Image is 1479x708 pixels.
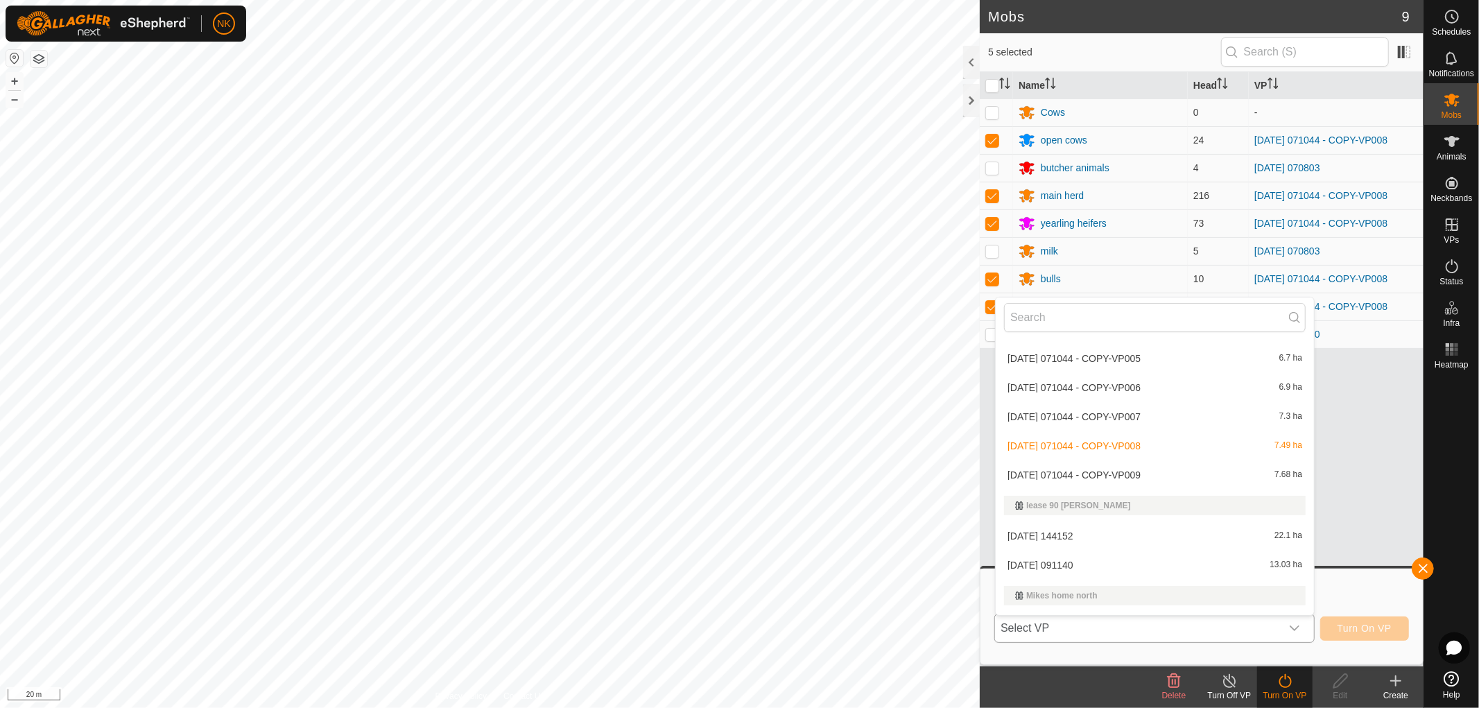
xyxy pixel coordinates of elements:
[1041,105,1065,120] div: Cows
[1254,245,1320,257] a: [DATE] 070803
[217,17,230,31] span: NK
[1313,689,1368,702] div: Edit
[6,91,23,107] button: –
[988,45,1221,60] span: 5 selected
[1254,135,1387,146] a: [DATE] 071044 - COPY-VP008
[1274,470,1302,480] span: 7.68 ha
[1007,470,1141,480] span: [DATE] 071044 - COPY-VP009
[1188,72,1249,99] th: Head
[1193,190,1209,201] span: 216
[1202,689,1257,702] div: Turn Off VP
[1437,153,1467,161] span: Animals
[1045,80,1056,91] p-sorticon: Activate to sort
[1015,592,1295,600] div: Mikes home north
[996,551,1314,579] li: 2025-08-12 091140
[1007,441,1141,451] span: [DATE] 071044 - COPY-VP008
[1254,301,1387,312] a: [DATE] 071044 - COPY-VP008
[1007,560,1073,570] span: [DATE] 091140
[435,690,487,702] a: Privacy Policy
[31,51,47,67] button: Map Layers
[996,612,1314,640] li: 2025-06-20 080014
[1013,72,1188,99] th: Name
[988,8,1402,25] h2: Mobs
[1254,162,1320,173] a: [DATE] 070803
[503,690,544,702] a: Contact Us
[1429,69,1474,78] span: Notifications
[1443,319,1460,327] span: Infra
[1430,194,1472,202] span: Neckbands
[1279,354,1302,363] span: 6.7 ha
[1268,80,1279,91] p-sorticon: Activate to sort
[1338,623,1392,634] span: Turn On VP
[1193,135,1204,146] span: 24
[996,345,1314,372] li: 2025-08-13 071044 - COPY-VP005
[1041,272,1061,286] div: bulls
[1281,614,1308,642] div: dropdown trigger
[996,461,1314,489] li: 2025-08-13 071044 - COPY-VP009
[1254,329,1320,340] a: [DATE] 091140
[1041,161,1109,175] div: butcher animals
[1007,354,1141,363] span: [DATE] 071044 - COPY-VP005
[1217,80,1228,91] p-sorticon: Activate to sort
[1270,560,1302,570] span: 13.03 ha
[1041,216,1107,231] div: yearling heifers
[1442,111,1462,119] span: Mobs
[1279,412,1302,422] span: 7.3 ha
[1443,691,1460,699] span: Help
[1254,190,1387,201] a: [DATE] 071044 - COPY-VP008
[1274,441,1302,451] span: 7.49 ha
[999,80,1010,91] p-sorticon: Activate to sort
[996,522,1314,550] li: 2025-07-30 144152
[1368,689,1424,702] div: Create
[1439,277,1463,286] span: Status
[995,614,1281,642] span: Select VP
[1004,303,1306,332] input: Search
[1249,72,1424,99] th: VP
[1193,162,1199,173] span: 4
[1193,245,1199,257] span: 5
[1402,6,1410,27] span: 9
[1041,189,1084,203] div: main herd
[996,432,1314,460] li: 2025-08-13 071044 - COPY-VP008
[1221,37,1389,67] input: Search (S)
[1041,133,1087,148] div: open cows
[1254,273,1387,284] a: [DATE] 071044 - COPY-VP008
[6,50,23,67] button: Reset Map
[1007,531,1073,541] span: [DATE] 144152
[1254,218,1387,229] a: [DATE] 071044 - COPY-VP008
[6,73,23,89] button: +
[1193,218,1204,229] span: 73
[1249,98,1424,126] td: -
[1193,107,1199,118] span: 0
[1320,616,1409,641] button: Turn On VP
[1435,361,1469,369] span: Heatmap
[1444,236,1459,244] span: VPs
[1193,273,1204,284] span: 10
[17,11,190,36] img: Gallagher Logo
[1424,666,1479,705] a: Help
[1041,244,1058,259] div: milk
[1279,383,1302,392] span: 6.9 ha
[996,403,1314,431] li: 2025-08-13 071044 - COPY-VP007
[1007,383,1141,392] span: [DATE] 071044 - COPY-VP006
[1274,531,1302,541] span: 22.1 ha
[1015,501,1295,510] div: lease 90 [PERSON_NAME]
[1257,689,1313,702] div: Turn On VP
[1432,28,1471,36] span: Schedules
[996,374,1314,402] li: 2025-08-13 071044 - COPY-VP006
[1162,691,1186,700] span: Delete
[1007,412,1141,422] span: [DATE] 071044 - COPY-VP007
